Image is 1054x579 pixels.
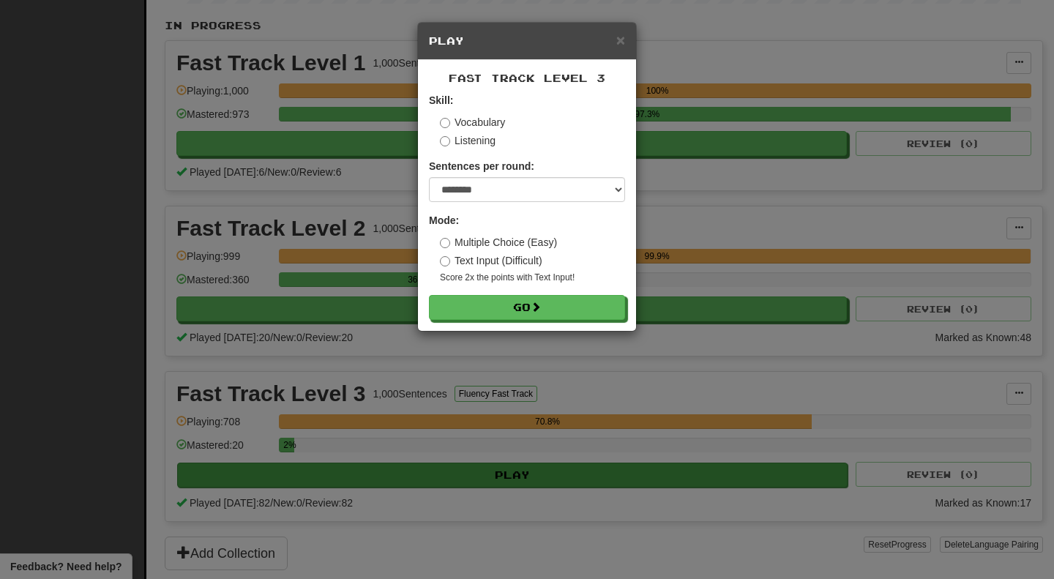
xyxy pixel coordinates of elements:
label: Listening [440,133,496,148]
input: Listening [440,136,450,146]
label: Multiple Choice (Easy) [440,235,557,250]
input: Vocabulary [440,118,450,128]
strong: Mode: [429,214,459,226]
h5: Play [429,34,625,48]
small: Score 2x the points with Text Input ! [440,272,625,284]
label: Vocabulary [440,115,505,130]
span: Fast Track Level 3 [449,72,605,84]
span: × [616,31,625,48]
button: Go [429,295,625,320]
button: Close [616,32,625,48]
strong: Skill: [429,94,453,106]
input: Text Input (Difficult) [440,256,450,266]
label: Sentences per round: [429,159,534,173]
label: Text Input (Difficult) [440,253,542,268]
input: Multiple Choice (Easy) [440,238,450,248]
